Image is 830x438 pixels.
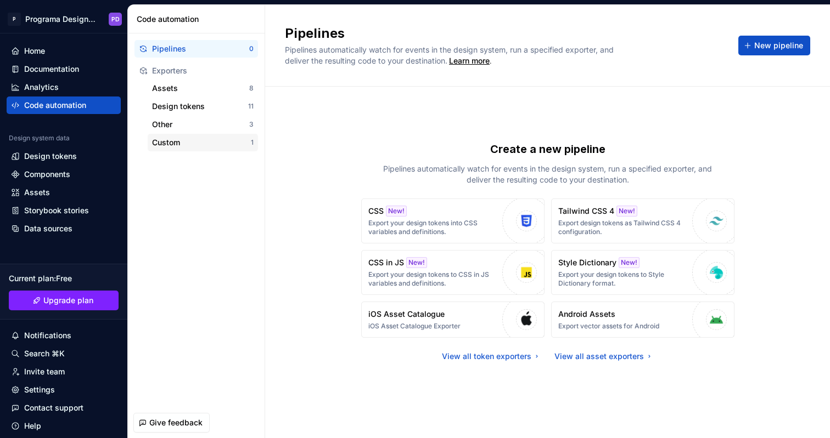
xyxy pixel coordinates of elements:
[558,322,659,331] p: Export vector assets for Android
[148,79,258,97] button: Assets8
[442,351,541,362] a: View all token exporters
[386,206,407,217] div: New!
[249,44,254,53] div: 0
[551,302,734,338] button: Android AssetsExport vector assets for Android
[24,205,89,216] div: Storybook stories
[24,100,86,111] div: Code automation
[7,399,121,417] button: Contact support
[361,250,545,295] button: CSS in JSNew!Export your design tokens to CSS in JS variables and definitions.
[8,13,21,26] div: P
[249,84,254,93] div: 8
[25,14,96,25] div: Programa Design System
[24,151,77,162] div: Design tokens
[24,366,65,377] div: Invite team
[24,223,72,234] div: Data sources
[43,295,93,306] span: Upgrade plan
[7,78,121,96] a: Analytics
[9,273,119,284] div: Current plan : Free
[7,220,121,237] a: Data sources
[383,163,713,185] p: Pipelines automatically watch for events in the design system, run a specified exporter, and deli...
[285,45,616,65] span: Pipelines automatically watch for events in the design system, run a specified exporter, and deli...
[449,55,490,66] a: Learn more
[248,102,254,111] div: 11
[558,309,615,320] p: Android Assets
[361,302,545,338] button: iOS Asset CatalogueiOS Asset Catalogue Exporter
[24,420,41,431] div: Help
[152,119,249,130] div: Other
[285,25,725,42] h2: Pipelines
[152,43,249,54] div: Pipelines
[24,384,55,395] div: Settings
[368,257,404,268] p: CSS in JS
[24,45,45,56] div: Home
[149,417,203,428] span: Give feedback
[616,206,637,217] div: New!
[9,134,70,143] div: Design system data
[24,348,65,359] div: Search ⌘K
[7,202,121,219] a: Storybook stories
[368,219,497,236] p: Export your design tokens into CSS variables and definitions.
[368,270,497,288] p: Export your design tokens to CSS in JS variables and definitions.
[2,7,125,31] button: PPrograma Design SystemPD
[406,257,427,268] div: New!
[7,363,121,380] a: Invite team
[7,327,121,344] button: Notifications
[152,83,249,94] div: Assets
[558,206,614,217] p: Tailwind CSS 4
[554,351,654,362] a: View all asset exporters
[251,138,254,147] div: 1
[361,198,545,243] button: CSSNew!Export your design tokens into CSS variables and definitions.
[152,65,254,76] div: Exporters
[368,322,461,331] p: iOS Asset Catalogue Exporter
[558,219,687,236] p: Export design tokens as Tailwind CSS 4 configuration.
[368,206,384,217] p: CSS
[137,14,260,25] div: Code automation
[558,270,687,288] p: Export your design tokens to Style Dictionary format.
[152,137,251,148] div: Custom
[24,330,71,341] div: Notifications
[148,98,258,115] button: Design tokens11
[111,15,120,24] div: PD
[7,417,121,435] button: Help
[551,250,734,295] button: Style DictionaryNew!Export your design tokens to Style Dictionary format.
[7,96,121,114] a: Code automation
[558,257,616,268] p: Style Dictionary
[7,381,121,399] a: Settings
[24,169,70,180] div: Components
[7,184,121,201] a: Assets
[551,198,734,243] button: Tailwind CSS 4New!Export design tokens as Tailwind CSS 4 configuration.
[24,64,79,75] div: Documentation
[490,141,605,157] p: Create a new pipeline
[249,120,254,129] div: 3
[447,57,491,65] span: .
[134,40,258,58] button: Pipelines0
[24,82,59,93] div: Analytics
[24,402,83,413] div: Contact support
[133,413,210,433] button: Give feedback
[754,40,803,51] span: New pipeline
[7,147,121,165] a: Design tokens
[7,42,121,60] a: Home
[368,309,445,320] p: iOS Asset Catalogue
[738,36,810,55] button: New pipeline
[7,166,121,183] a: Components
[152,101,248,112] div: Design tokens
[7,345,121,362] button: Search ⌘K
[148,116,258,133] button: Other3
[24,187,50,198] div: Assets
[148,134,258,151] button: Custom1
[7,60,121,78] a: Documentation
[619,257,640,268] div: New!
[9,291,119,310] a: Upgrade plan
